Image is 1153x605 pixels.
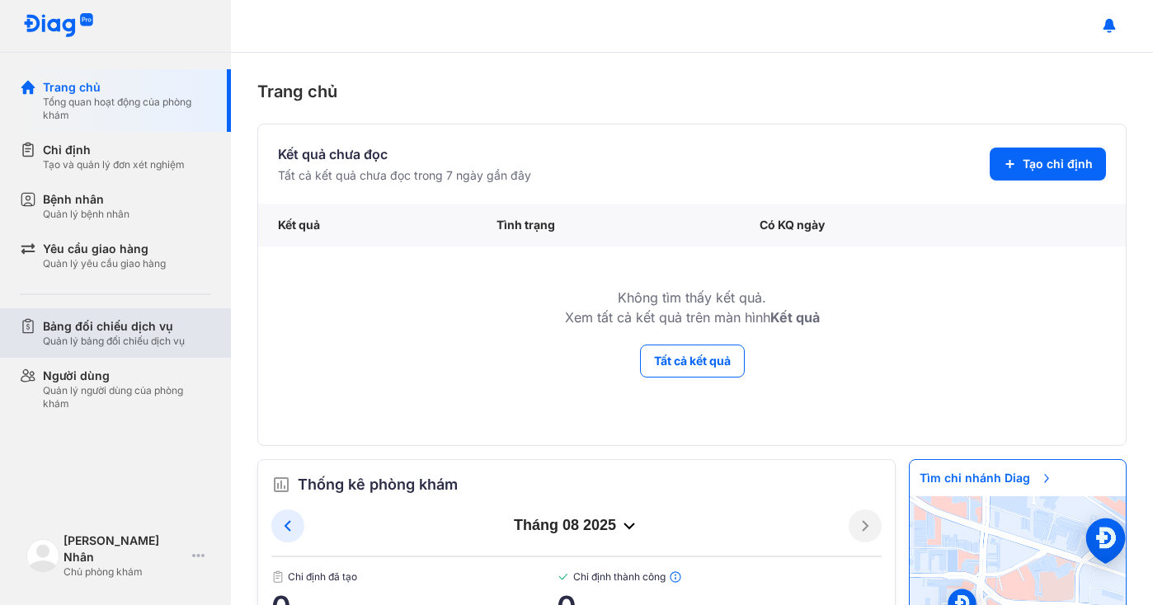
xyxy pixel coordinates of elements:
[43,384,211,410] div: Quản lý người dùng của phòng khám
[557,570,570,584] img: checked-green.01cc79e0.svg
[990,148,1106,181] button: Tạo chỉ định
[43,142,185,158] div: Chỉ định
[271,570,285,584] img: document.50c4cfd0.svg
[64,565,186,579] div: Chủ phòng khám
[557,570,882,584] span: Chỉ định thành công
[43,208,129,221] div: Quản lý bệnh nhân
[43,335,185,348] div: Quản lý bảng đối chiếu dịch vụ
[258,204,477,246] div: Kết quả
[258,246,1126,344] td: Không tìm thấy kết quả. Xem tất cả kết quả trên màn hình
[669,570,682,584] img: info.7e716105.svg
[271,475,291,495] img: order.5a6da16c.svg
[23,13,94,39] img: logo
[43,191,129,208] div: Bệnh nhân
[271,570,557,584] span: Chỉ định đã tạo
[477,204,740,246] div: Tình trạng
[740,204,1020,246] div: Có KQ ngày
[43,79,211,96] div: Trang chủ
[770,309,820,326] b: Kết quả
[257,79,1127,104] div: Trang chủ
[43,257,166,270] div: Quản lý yêu cầu giao hàng
[26,539,59,572] img: logo
[304,516,849,536] div: tháng 08 2025
[910,460,1063,496] span: Tìm chi nhánh Diag
[64,532,186,565] div: [PERSON_NAME] Nhân
[640,345,745,378] button: Tất cả kết quả
[43,158,185,171] div: Tạo và quản lý đơn xét nghiệm
[1023,156,1093,172] span: Tạo chỉ định
[43,241,166,257] div: Yêu cầu giao hàng
[43,318,185,335] div: Bảng đối chiếu dịch vụ
[43,96,211,122] div: Tổng quan hoạt động của phòng khám
[298,473,458,496] span: Thống kê phòng khám
[278,167,531,184] div: Tất cả kết quả chưa đọc trong 7 ngày gần đây
[278,144,531,164] div: Kết quả chưa đọc
[43,368,211,384] div: Người dùng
